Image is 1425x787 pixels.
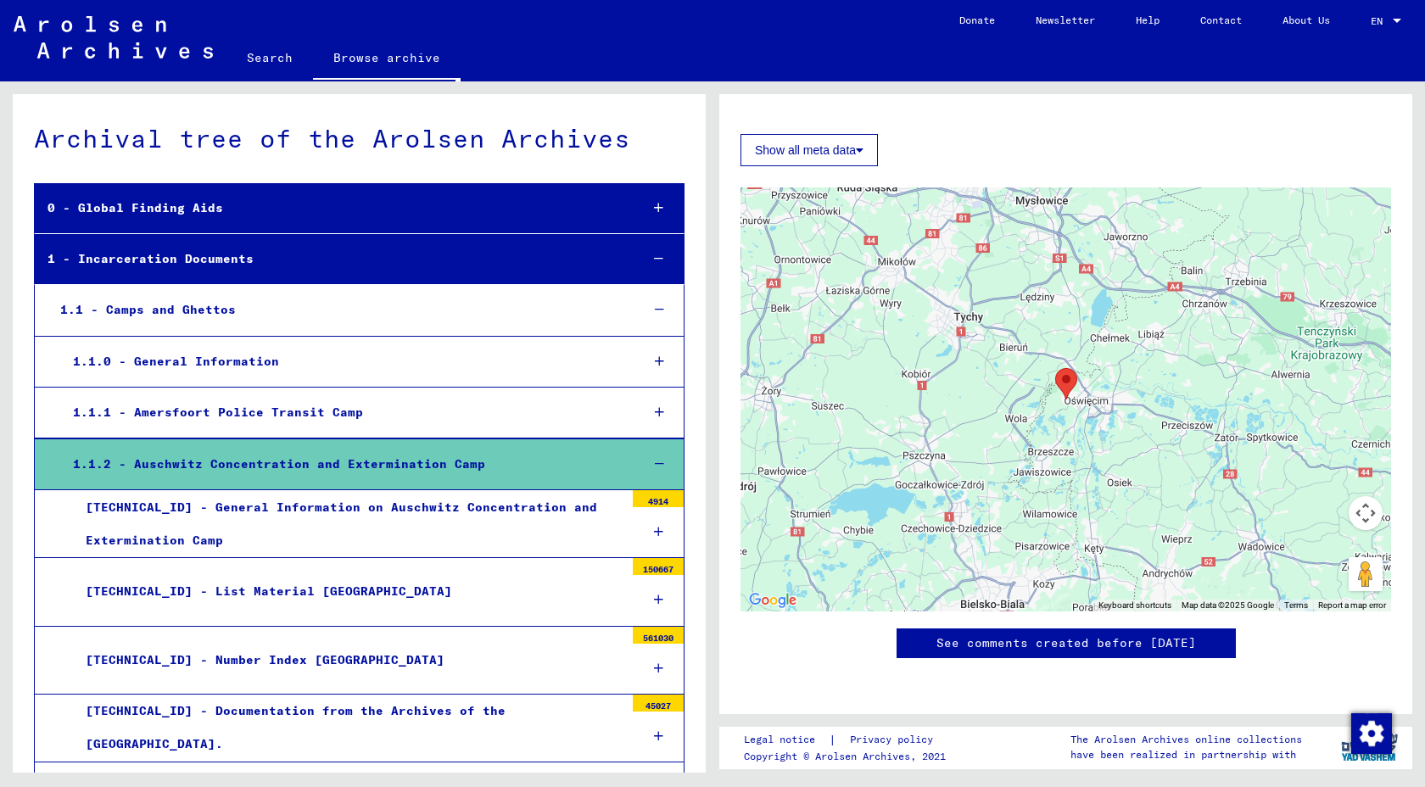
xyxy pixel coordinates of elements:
[740,134,878,166] button: Show all meta data
[1371,15,1389,27] span: EN
[1338,726,1401,768] img: yv_logo.png
[35,192,626,225] div: 0 - Global Finding Aids
[313,37,461,81] a: Browse archive
[1351,713,1392,754] img: Change consent
[1349,496,1383,530] button: Map camera controls
[226,37,313,78] a: Search
[1182,600,1274,610] span: Map data ©2025 Google
[745,589,801,611] img: Google
[1055,368,1077,399] div: Auschwitz Concentration and Extermination Camp
[60,448,626,481] div: 1.1.2 - Auschwitz Concentration and Extermination Camp
[35,243,626,276] div: 1 - Incarceration Documents
[1318,600,1386,610] a: Report a map error
[836,731,953,749] a: Privacy policy
[744,731,953,749] div: |
[744,749,953,764] p: Copyright © Arolsen Archives, 2021
[1070,747,1302,762] p: have been realized in partnership with
[633,627,684,644] div: 561030
[34,120,685,158] div: Archival tree of the Arolsen Archives
[73,491,624,557] div: [TECHNICAL_ID] - General Information on Auschwitz Concentration and Extermination Camp
[936,634,1196,652] a: See comments created before [DATE]
[1070,732,1302,747] p: The Arolsen Archives online collections
[744,731,829,749] a: Legal notice
[1098,600,1171,611] button: Keyboard shortcuts
[633,490,684,507] div: 4914
[73,695,624,761] div: [TECHNICAL_ID] - Documentation from the Archives of the [GEOGRAPHIC_DATA].
[1349,557,1383,591] button: Drag Pegman onto the map to open Street View
[73,575,624,608] div: [TECHNICAL_ID] - List Material [GEOGRAPHIC_DATA]
[745,589,801,611] a: Open this area in Google Maps (opens a new window)
[633,558,684,575] div: 150667
[1350,712,1391,753] div: Change consent
[14,16,213,59] img: Arolsen_neg.svg
[60,345,626,378] div: 1.1.0 - General Information
[47,293,626,327] div: 1.1 - Camps and Ghettos
[73,644,624,677] div: [TECHNICAL_ID] - Number Index [GEOGRAPHIC_DATA]
[60,396,626,429] div: 1.1.1 - Amersfoort Police Transit Camp
[1284,600,1308,610] a: Terms
[633,695,684,712] div: 45027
